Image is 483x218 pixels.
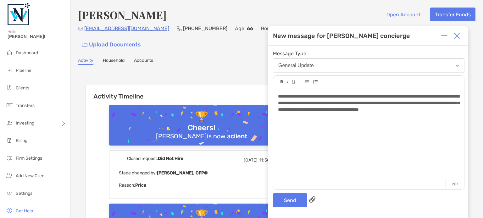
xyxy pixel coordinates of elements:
[6,189,13,197] img: settings icon
[8,34,66,39] span: [PERSON_NAME]!
[103,58,125,65] a: Household
[183,24,227,32] p: [PHONE_NUMBER]
[6,66,13,74] img: pipeline icon
[6,207,13,214] img: get-help icon
[119,181,285,189] p: Reason:
[135,183,146,188] b: Price
[82,43,87,47] img: button icon
[119,156,125,162] img: Event icon
[6,136,13,144] img: billing icon
[287,80,288,83] img: Editor control icon
[177,26,182,31] img: Phone Icon
[259,157,285,163] span: 11:58 AM MD
[127,156,183,161] div: Closed request,
[273,58,464,73] button: General Update
[109,105,294,159] img: Confetti
[278,63,314,68] div: General Update
[307,24,328,32] p: $25,000
[16,208,33,214] span: Get Help
[119,169,285,177] p: Stage changed by:
[280,80,283,83] img: Editor control icon
[261,24,304,32] p: Household Income
[313,80,318,84] img: Editor control icon
[309,196,315,203] img: paperclip attachments
[16,191,32,196] span: Settings
[273,193,307,207] button: Send
[134,58,153,65] a: Accounts
[78,38,145,51] a: Upload Documents
[305,80,309,83] img: Editor control icon
[230,132,247,140] b: client
[430,8,475,21] button: Transfer Funds
[6,101,13,109] img: transfers icon
[6,84,13,91] img: clients icon
[16,138,27,143] span: Billing
[78,8,167,22] h4: [PERSON_NAME]
[153,132,250,140] div: [PERSON_NAME] is now a
[446,179,464,189] p: 281
[16,68,31,73] span: Pipeline
[336,24,377,32] p: Investable Assets
[185,123,218,132] div: Cheers!
[84,24,169,32] p: [EMAIL_ADDRESS][DOMAIN_NAME]
[78,27,83,30] img: Email Icon
[16,50,38,56] span: Dashboard
[8,3,30,25] img: Zoe Logo
[235,24,244,32] p: Age
[380,24,404,32] p: $450,000
[273,32,410,40] div: New message for [PERSON_NAME] concierge
[292,80,295,84] img: Editor control icon
[6,172,13,179] img: add_new_client icon
[455,65,459,67] img: Open dropdown arrow
[86,85,317,100] h6: Activity Timeline
[441,33,447,39] img: Expand or collapse
[244,157,258,163] span: [DATE],
[16,85,29,91] span: Clients
[16,156,42,161] span: Firm Settings
[157,170,208,176] b: [PERSON_NAME], CFP®
[16,173,46,178] span: Add New Client
[158,156,183,161] b: Did Not Hire
[247,24,253,32] p: 66
[78,58,93,65] a: Activity
[273,51,464,56] span: Message Type
[16,103,35,108] span: Transfers
[6,154,13,162] img: firm-settings icon
[192,110,211,123] div: 🏆
[6,49,13,56] img: dashboard icon
[6,119,13,126] img: investing icon
[454,33,460,39] img: Close
[16,120,34,126] span: Investing
[381,8,425,21] button: Open Account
